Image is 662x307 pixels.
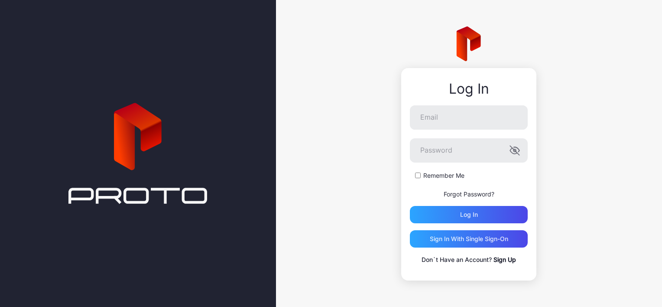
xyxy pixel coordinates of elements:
button: Log in [410,206,528,223]
a: Sign Up [493,256,516,263]
label: Remember Me [423,171,464,180]
div: Log in [460,211,478,218]
div: Log In [410,81,528,97]
button: Sign in With Single Sign-On [410,230,528,248]
a: Forgot Password? [444,190,494,198]
input: Email [410,105,528,130]
p: Don`t Have an Account? [410,255,528,265]
button: Password [509,145,520,156]
div: Sign in With Single Sign-On [430,235,508,242]
input: Password [410,138,528,163]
